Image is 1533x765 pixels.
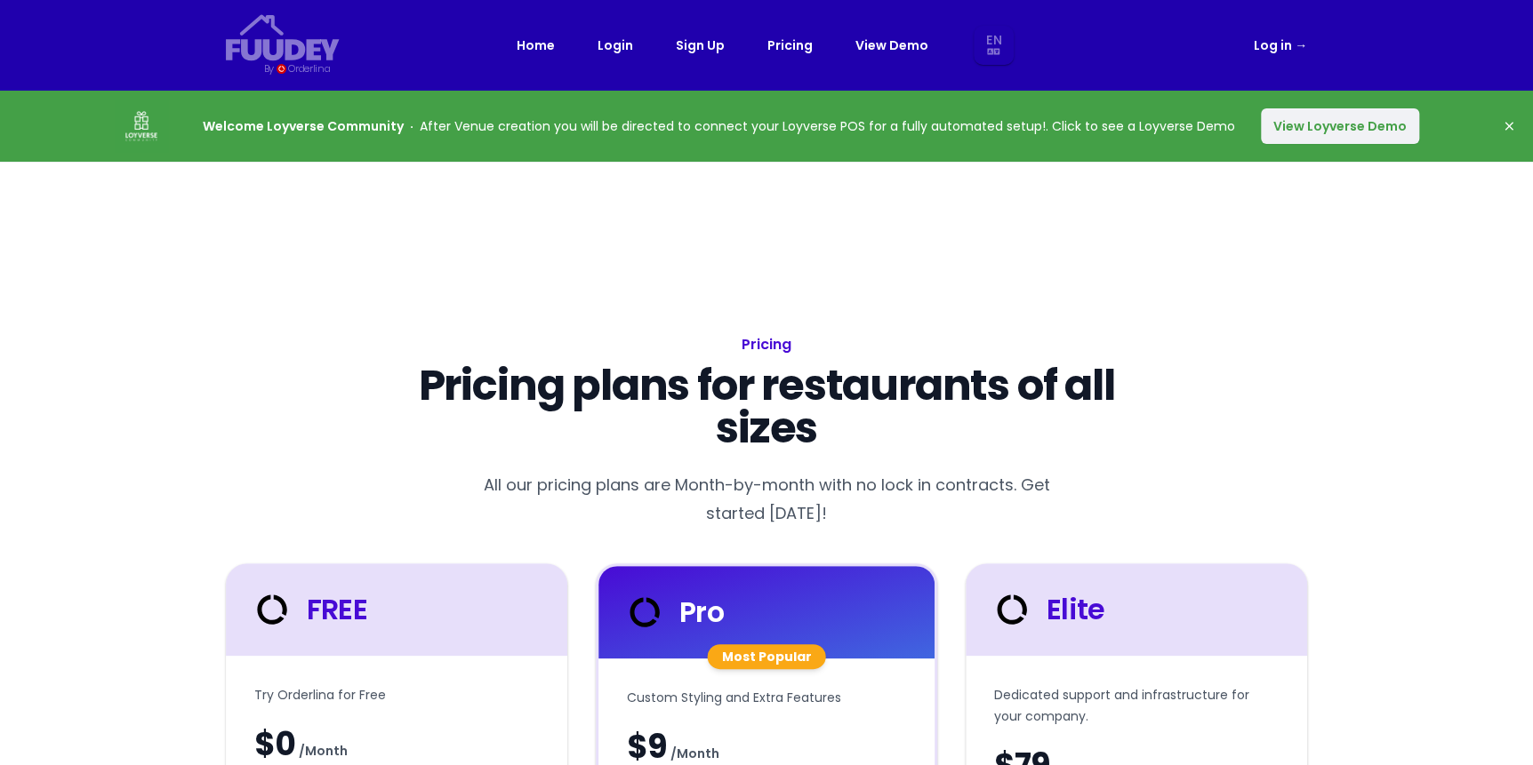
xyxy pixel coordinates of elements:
h1: Pricing [368,332,1165,357]
span: $9 [627,729,667,765]
p: All our pricing plans are Month-by-month with no lock in contracts. Get started [DATE]! [468,471,1065,528]
div: Elite [991,588,1104,631]
div: Orderlina [288,61,330,76]
div: FREE [251,588,367,631]
button: View Loyverse Demo [1261,108,1419,144]
a: Pricing [767,35,813,56]
p: Dedicated support and infrastructure for your company. [994,684,1279,727]
div: Most Popular [708,644,826,669]
a: Home [517,35,555,56]
div: By [263,61,273,76]
p: Pricing plans for restaurants of all sizes [368,364,1165,450]
p: After Venue creation you will be directed to connect your Loyverse POS for a fully automated setu... [203,116,1235,137]
a: Sign Up [676,35,725,56]
span: / Month [299,740,348,761]
strong: Welcome Loyverse Community [203,117,404,135]
p: Try Orderlina for Free [254,684,539,705]
span: $0 [254,727,295,762]
a: Log in [1254,35,1307,56]
span: / Month [670,743,719,764]
p: Custom Styling and Extra Features [627,687,906,708]
a: View Demo [855,35,928,56]
div: Pro [623,591,724,634]
a: Login [598,35,633,56]
svg: {/* Added fill="currentColor" here */} {/* This rectangle defines the background. Its explicit fi... [226,14,340,61]
span: → [1295,36,1307,54]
